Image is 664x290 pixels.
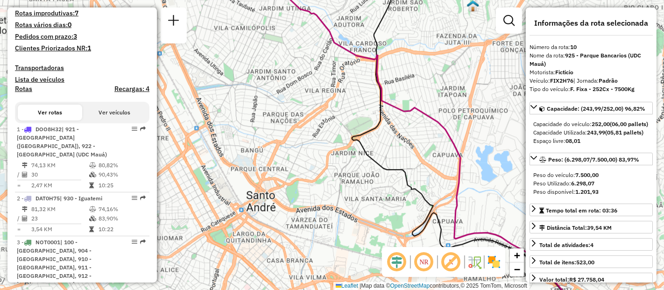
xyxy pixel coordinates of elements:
h4: Informações da rota selecionada [530,19,653,28]
em: Opções [132,195,137,201]
strong: F. Fixa - 252Cx - 7500Kg [570,85,635,92]
a: Leaflet [336,283,358,289]
span: DOO8H32 [35,126,62,133]
button: Ver veículos [82,105,147,120]
strong: 10 [570,43,577,50]
td: 10:22 [98,225,145,234]
td: 81,32 KM [31,205,89,214]
td: 83,90% [98,214,145,223]
td: 3,54 KM [31,225,89,234]
h4: Recargas: 4 [114,85,149,93]
span: Exibir rótulo [440,251,462,273]
a: Rotas [15,85,32,93]
a: Nova sessão e pesquisa [164,11,183,32]
a: Distância Total:39,54 KM [530,221,653,233]
strong: 7 [75,9,78,17]
strong: 0 [68,21,71,29]
strong: (06,00 pallets) [610,120,648,127]
div: Map data © contributors,© 2025 TomTom, Microsoft [333,282,530,290]
h4: Clientes Priorizados NR: [15,44,149,52]
a: Zoom in [510,248,524,262]
strong: (05,81 pallets) [605,129,643,136]
strong: 252,00 [592,120,610,127]
span: DAT0H75 [35,195,60,202]
i: % de utilização do peso [89,163,96,168]
strong: Ficticio [555,69,573,76]
strong: R$ 27.758,04 [569,276,604,283]
div: Peso Utilizado: [533,179,649,188]
i: Total de Atividades [22,172,28,177]
td: 30 [31,170,89,179]
img: Fluxo de ruas [467,255,482,269]
strong: 1 [87,44,91,52]
strong: 243,99 [587,129,605,136]
strong: 6.298,07 [571,180,594,187]
i: Total de Atividades [22,216,28,221]
td: / [17,170,21,179]
div: Capacidade do veículo: [533,120,649,128]
strong: 3 [73,32,77,41]
span: Peso do veículo: [533,171,599,178]
h4: Pedidos com prazo: [15,33,77,41]
td: 74,13 KM [31,161,89,170]
strong: FIX2H76 [550,77,573,84]
td: = [17,181,21,190]
span: − [514,263,520,275]
span: 1 - [17,126,107,158]
td: 23 [31,214,89,223]
strong: Padrão [599,77,618,84]
a: Capacidade: (243,99/252,00) 96,82% [530,102,653,114]
strong: 1.201,93 [575,188,599,195]
div: Capacidade: (243,99/252,00) 96,82% [530,116,653,149]
strong: 7.500,00 [575,171,599,178]
a: Valor total:R$ 27.758,04 [530,273,653,285]
span: Ocultar deslocamento [386,251,408,273]
a: Total de itens:523,00 [530,255,653,268]
div: Distância Total: [539,224,612,232]
div: Tipo do veículo: [530,85,653,93]
span: Tempo total em rota: 03:36 [546,207,617,214]
i: % de utilização da cubagem [89,216,96,221]
td: 80,82% [98,161,145,170]
td: = [17,225,21,234]
td: 2,47 KM [31,181,89,190]
div: Capacidade Utilizada: [533,128,649,137]
div: Peso disponível: [533,188,649,196]
span: NOT0001 [35,239,60,246]
strong: 523,00 [576,259,594,266]
span: 2 - [17,195,102,202]
div: Veículo: [530,77,653,85]
div: Motorista: [530,68,653,77]
div: Valor total: [539,276,604,284]
span: | 930 - Iguatemi [60,195,102,202]
h4: Transportadoras [15,64,149,72]
em: Opções [132,126,137,132]
i: Tempo total em rota [89,226,94,232]
strong: 925 - Parque Bancarios (UDC Mauá) [530,52,641,67]
i: % de utilização da cubagem [89,172,96,177]
div: Nome da rota: [530,51,653,68]
a: Zoom out [510,262,524,276]
em: Rota exportada [140,195,146,201]
td: 74,16% [98,205,145,214]
strong: 08,01 [565,137,580,144]
span: | 921 - [GEOGRAPHIC_DATA] ([GEOGRAPHIC_DATA]), 922 - [GEOGRAPHIC_DATA] (UDC Mauá) [17,126,107,158]
strong: 4 [590,241,593,248]
i: % de utilização do peso [89,206,96,212]
span: Capacidade: (243,99/252,00) 96,82% [547,105,645,112]
a: Peso: (6.298,07/7.500,00) 83,97% [530,153,653,165]
span: 39,54 KM [587,224,612,231]
div: Espaço livre: [533,137,649,145]
i: Tempo total em rota [89,183,94,188]
i: Distância Total [22,206,28,212]
div: Total de itens: [539,258,594,267]
span: | Jornada: [573,77,618,84]
span: Ocultar NR [413,251,435,273]
h4: Rotas vários dias: [15,21,149,29]
a: Tempo total em rota: 03:36 [530,204,653,216]
div: Número da rota: [530,43,653,51]
h4: Rotas improdutivas: [15,9,149,17]
em: Rota exportada [140,239,146,245]
a: Total de atividades:4 [530,238,653,251]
